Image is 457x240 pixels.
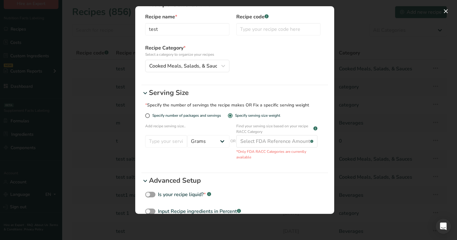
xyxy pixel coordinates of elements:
[150,113,221,118] span: Specify number of packages and servings
[145,44,229,57] label: Recipe Category
[236,123,312,134] p: Find your serving size based on your recipe RACC Category
[141,176,328,186] div: Advanced Setup
[145,135,187,148] input: Type your serving size here
[145,102,321,108] div: Specify the number of servings the recipe makes OR Fix a specific serving weight
[149,62,217,70] span: Cooked Meals, Salads, & Sauces
[236,23,321,35] input: Type your recipe code here
[236,149,317,160] p: *Only FDA RACC Categories are currently available
[230,133,236,160] span: OR
[158,208,241,215] div: Input Recipe ingredients in Percent
[145,123,229,133] p: Add recipe serving size..
[149,88,328,98] p: Serving Size
[436,219,451,234] div: Open Intercom Messenger
[236,13,321,21] label: Recipe code
[145,23,229,35] input: Type your recipe name here
[149,176,328,186] p: Advanced Setup
[158,191,211,198] div: Is your recipe liquid?
[145,60,229,72] button: Cooked Meals, Salads, & Sauces
[141,88,328,98] div: Serving Size
[145,52,229,57] p: Select a category to organize your recipes
[145,13,229,21] label: Recipe name
[240,138,310,145] div: Select FDA Reference Amount
[235,113,280,118] div: Specify serving size weight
